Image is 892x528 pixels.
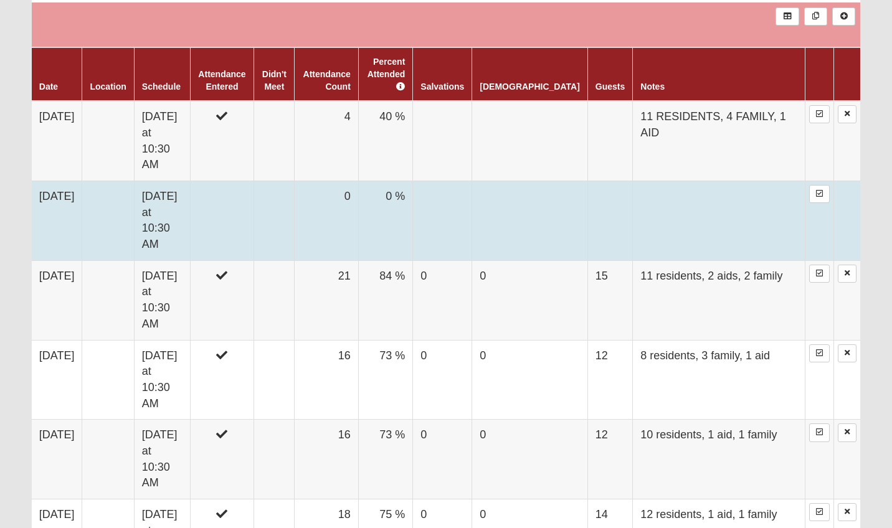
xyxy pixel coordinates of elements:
[413,260,472,340] td: 0
[358,181,412,260] td: 0 %
[472,47,587,101] th: [DEMOGRAPHIC_DATA]
[368,57,406,92] a: Percent Attended
[587,260,632,340] td: 15
[809,265,830,283] a: Enter Attendance
[295,101,358,181] td: 4
[295,420,358,499] td: 16
[838,105,856,123] a: Delete
[587,420,632,499] td: 12
[472,340,587,420] td: 0
[295,260,358,340] td: 21
[32,260,82,340] td: [DATE]
[358,101,412,181] td: 40 %
[838,344,856,362] a: Delete
[32,181,82,260] td: [DATE]
[295,340,358,420] td: 16
[142,82,181,92] a: Schedule
[838,265,856,283] a: Delete
[358,420,412,499] td: 73 %
[303,69,351,92] a: Attendance Count
[90,82,126,92] a: Location
[134,101,190,181] td: [DATE] at 10:30 AM
[640,82,665,92] a: Notes
[809,423,830,441] a: Enter Attendance
[32,101,82,181] td: [DATE]
[198,69,245,92] a: Attendance Entered
[587,47,632,101] th: Guests
[32,420,82,499] td: [DATE]
[809,503,830,521] a: Enter Attendance
[472,260,587,340] td: 0
[838,503,856,521] a: Delete
[134,181,190,260] td: [DATE] at 10:30 AM
[587,340,632,420] td: 12
[262,69,287,92] a: Didn't Meet
[358,260,412,340] td: 84 %
[358,340,412,420] td: 73 %
[832,7,855,26] a: Alt+N
[413,340,472,420] td: 0
[134,260,190,340] td: [DATE] at 10:30 AM
[809,185,830,203] a: Enter Attendance
[633,101,805,181] td: 11 RESIDENTS, 4 FAMILY, 1 AID
[633,260,805,340] td: 11 residents, 2 aids, 2 family
[413,47,472,101] th: Salvations
[472,420,587,499] td: 0
[804,7,827,26] a: Merge Records into Merge Template
[776,7,799,26] a: Export to Excel
[809,344,830,362] a: Enter Attendance
[809,105,830,123] a: Enter Attendance
[413,420,472,499] td: 0
[633,420,805,499] td: 10 residents, 1 aid, 1 family
[633,340,805,420] td: 8 residents, 3 family, 1 aid
[295,181,358,260] td: 0
[838,423,856,441] a: Delete
[32,340,82,420] td: [DATE]
[39,82,58,92] a: Date
[134,340,190,420] td: [DATE] at 10:30 AM
[134,420,190,499] td: [DATE] at 10:30 AM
